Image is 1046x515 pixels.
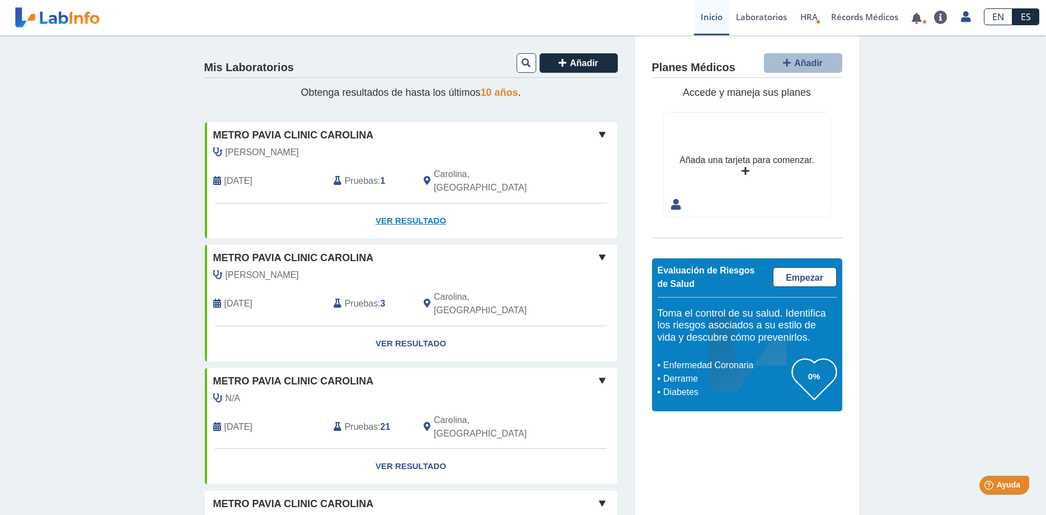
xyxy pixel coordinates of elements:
[226,146,299,159] span: Flores Caban, Luis
[792,369,837,383] h3: 0%
[345,174,378,188] span: Pruebas
[325,414,415,440] div: :
[984,8,1012,25] a: EN
[946,471,1034,503] iframe: Help widget launcher
[800,11,818,22] span: HRA
[205,203,617,239] a: Ver Resultado
[325,290,415,317] div: :
[205,326,617,361] a: Ver Resultado
[570,58,598,68] span: Añadir
[434,168,557,194] span: Carolina, PR
[226,392,241,405] span: N/A
[205,449,617,484] a: Ver Resultado
[345,420,378,434] span: Pruebas
[381,422,391,432] b: 21
[660,386,792,399] li: Diabetes
[381,176,386,185] b: 1
[764,53,842,73] button: Añadir
[224,297,252,310] span: 2024-05-22
[1012,8,1039,25] a: ES
[325,168,415,194] div: :
[540,53,618,73] button: Añadir
[794,58,823,68] span: Añadir
[773,267,837,287] a: Empezar
[345,297,378,310] span: Pruebas
[213,128,374,143] span: Metro Pavia Clinic Carolina
[213,374,374,389] span: Metro Pavia Clinic Carolina
[434,290,557,317] span: Carolina, PR
[224,420,252,434] span: 2024-03-12
[434,414,557,440] span: Carolina, PR
[683,87,811,98] span: Accede y maneja sus planes
[213,497,374,512] span: Metro Pavia Clinic Carolina
[381,299,386,308] b: 3
[652,61,735,75] h4: Planes Médicos
[481,87,518,98] span: 10 años
[658,266,755,289] span: Evaluación de Riesgos de Salud
[204,61,294,75] h4: Mis Laboratorios
[226,268,299,282] span: Alvarado Hernandez, Carlos
[301,87,520,98] span: Obtenga resultados de hasta los últimos .
[679,154,814,167] div: Añada una tarjeta para comenzar.
[660,359,792,372] li: Enfermedad Coronaria
[224,174,252,188] span: 2025-09-16
[786,273,823,282] span: Empezar
[213,250,374,266] span: Metro Pavia Clinic Carolina
[660,372,792,386] li: Derrame
[658,308,837,344] h5: Toma el control de su salud. Identifica los riesgos asociados a su estilo de vida y descubre cómo...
